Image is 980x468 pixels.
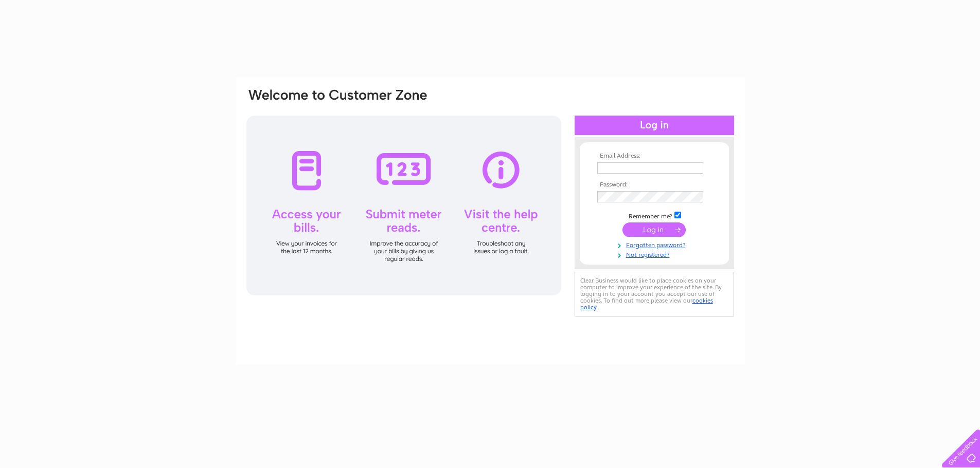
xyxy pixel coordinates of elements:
td: Remember me? [595,210,714,220]
th: Email Address: [595,153,714,160]
th: Password: [595,181,714,189]
a: Not registered? [597,249,714,259]
a: Forgotten password? [597,239,714,249]
input: Submit [622,222,686,237]
a: cookies policy [580,297,713,311]
div: Clear Business would like to place cookies on your computer to improve your experience of the sit... [575,272,734,316]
